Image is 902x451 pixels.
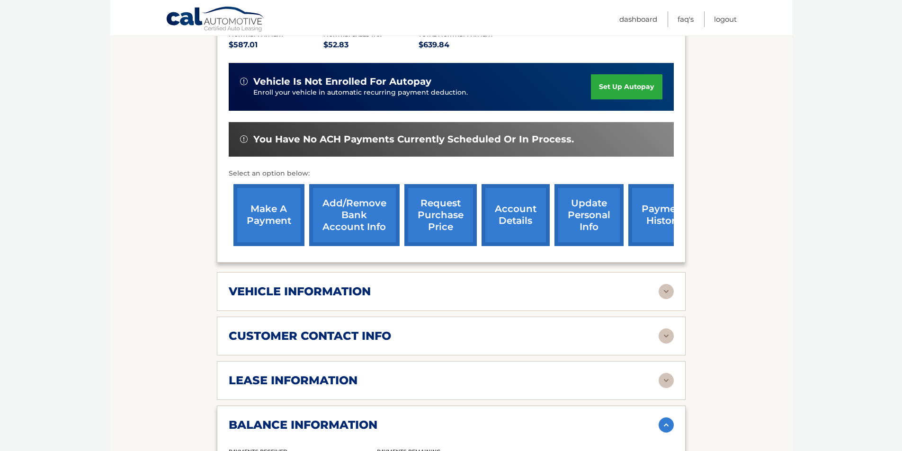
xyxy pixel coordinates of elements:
[240,78,248,85] img: alert-white.svg
[253,76,431,88] span: vehicle is not enrolled for autopay
[659,373,674,388] img: accordion-rest.svg
[323,38,419,52] p: $52.83
[166,6,265,34] a: Cal Automotive
[619,11,657,27] a: Dashboard
[714,11,737,27] a: Logout
[309,184,400,246] a: Add/Remove bank account info
[229,168,674,179] p: Select an option below:
[240,135,248,143] img: alert-white.svg
[659,417,674,433] img: accordion-active.svg
[482,184,550,246] a: account details
[253,88,591,98] p: Enroll your vehicle in automatic recurring payment deduction.
[229,329,391,343] h2: customer contact info
[229,38,324,52] p: $587.01
[678,11,694,27] a: FAQ's
[229,284,371,299] h2: vehicle information
[628,184,699,246] a: payment history
[404,184,477,246] a: request purchase price
[591,74,662,99] a: set up autopay
[233,184,304,246] a: make a payment
[229,373,357,388] h2: lease information
[253,133,574,145] span: You have no ACH payments currently scheduled or in process.
[659,284,674,299] img: accordion-rest.svg
[419,38,514,52] p: $639.84
[659,328,674,344] img: accordion-rest.svg
[554,184,624,246] a: update personal info
[229,418,377,432] h2: balance information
